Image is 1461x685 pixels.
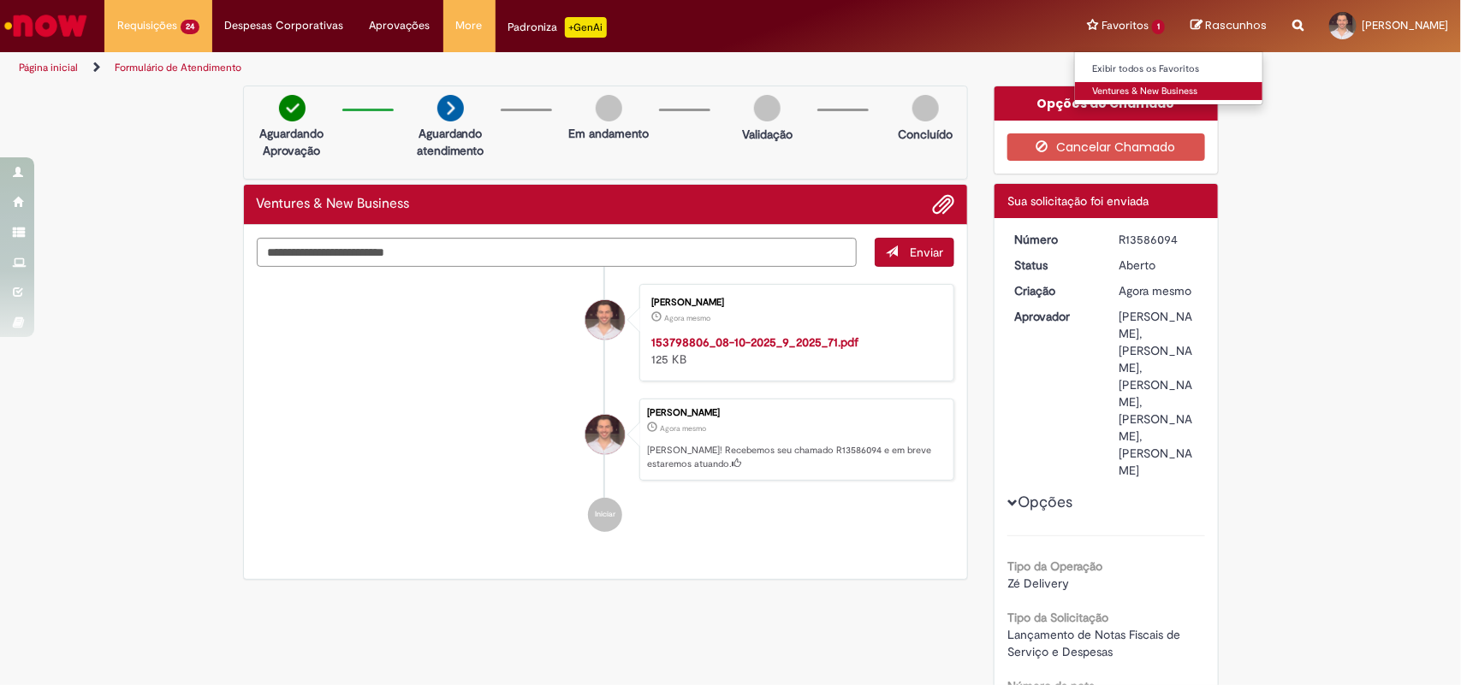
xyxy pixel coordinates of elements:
[13,52,961,84] ul: Trilhas de página
[257,197,410,212] h2: Ventures & New Business Histórico de tíquete
[1120,282,1199,299] div: 01/10/2025 13:57:17
[1120,231,1199,248] div: R13586094
[585,415,625,454] div: DANILO SILVA
[875,238,954,267] button: Enviar
[647,408,945,418] div: [PERSON_NAME]
[1007,576,1069,591] span: Zé Delivery
[1007,627,1184,659] span: Lançamento de Notas Fiscais de Serviço e Despesas
[651,334,936,368] div: 125 KB
[251,125,334,159] p: Aguardando Aprovação
[1120,308,1199,479] div: [PERSON_NAME], [PERSON_NAME], [PERSON_NAME], [PERSON_NAME], [PERSON_NAME]
[257,267,955,549] ul: Histórico de tíquete
[1001,257,1107,274] dt: Status
[912,95,939,121] img: img-circle-grey.png
[1001,231,1107,248] dt: Número
[565,17,607,38] p: +GenAi
[932,193,954,216] button: Adicionar anexos
[660,423,706,434] span: Agora mesmo
[508,17,607,38] div: Padroniza
[1007,133,1205,161] button: Cancelar Chamado
[898,126,953,143] p: Concluído
[1001,308,1107,325] dt: Aprovador
[370,17,431,34] span: Aprovações
[1191,18,1267,34] a: Rascunhos
[1362,18,1448,32] span: [PERSON_NAME]
[117,17,177,34] span: Requisições
[1075,82,1263,101] a: Ventures & New Business
[742,126,793,143] p: Validação
[647,444,945,470] p: [PERSON_NAME]! Recebemos seu chamado R13586094 e em breve estaremos atuando.
[1205,17,1267,33] span: Rascunhos
[1120,283,1192,298] span: Agora mesmo
[257,238,858,268] textarea: Digite sua mensagem aqui...
[437,95,464,121] img: arrow-next.png
[660,423,706,434] time: 01/10/2025 13:57:17
[279,95,306,121] img: check-circle-green.png
[1007,558,1102,574] b: Tipo da Operação
[456,17,483,34] span: More
[754,95,781,121] img: img-circle-grey.png
[995,86,1218,121] div: Opções do Chamado
[568,125,649,142] p: Em andamento
[1102,17,1149,34] span: Favoritos
[19,61,78,74] a: Página inicial
[1007,193,1149,209] span: Sua solicitação foi enviada
[1007,610,1108,625] b: Tipo da Solicitação
[2,9,90,43] img: ServiceNow
[664,313,710,323] span: Agora mesmo
[257,399,955,481] li: DANILO SILVA
[1152,20,1165,34] span: 1
[1120,257,1199,274] div: Aberto
[1075,60,1263,79] a: Exibir todos os Favoritos
[181,20,199,34] span: 24
[1120,283,1192,298] time: 01/10/2025 13:57:17
[115,61,241,74] a: Formulário de Atendimento
[910,245,943,260] span: Enviar
[585,300,625,340] div: DANILO SILVA
[409,125,492,159] p: Aguardando atendimento
[651,298,936,308] div: [PERSON_NAME]
[651,334,858,350] a: 153798806_08-10-2025_9_2025_71.pdf
[1001,282,1107,299] dt: Criação
[596,95,622,121] img: img-circle-grey.png
[225,17,344,34] span: Despesas Corporativas
[1074,51,1263,105] ul: Favoritos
